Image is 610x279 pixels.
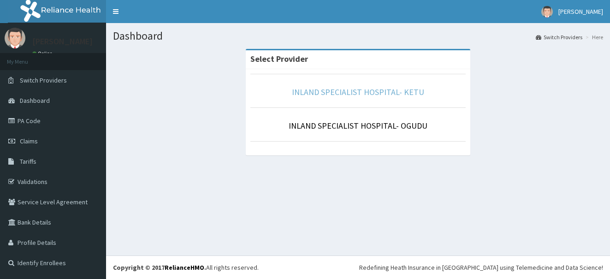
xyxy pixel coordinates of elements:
[20,137,38,145] span: Claims
[32,50,54,57] a: Online
[32,37,93,46] p: [PERSON_NAME]
[113,30,603,42] h1: Dashboard
[165,263,204,272] a: RelianceHMO
[359,263,603,272] div: Redefining Heath Insurance in [GEOGRAPHIC_DATA] using Telemedicine and Data Science!
[583,33,603,41] li: Here
[113,263,206,272] strong: Copyright © 2017 .
[20,157,36,166] span: Tariffs
[558,7,603,16] span: [PERSON_NAME]
[20,96,50,105] span: Dashboard
[250,53,308,64] strong: Select Provider
[536,33,582,41] a: Switch Providers
[5,28,25,48] img: User Image
[292,87,424,97] a: INLAND SPECIALIST HOSPITAL- KETU
[541,6,553,18] img: User Image
[106,255,610,279] footer: All rights reserved.
[289,120,427,131] a: INLAND SPECIALIST HOSPITAL- OGUDU
[20,76,67,84] span: Switch Providers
